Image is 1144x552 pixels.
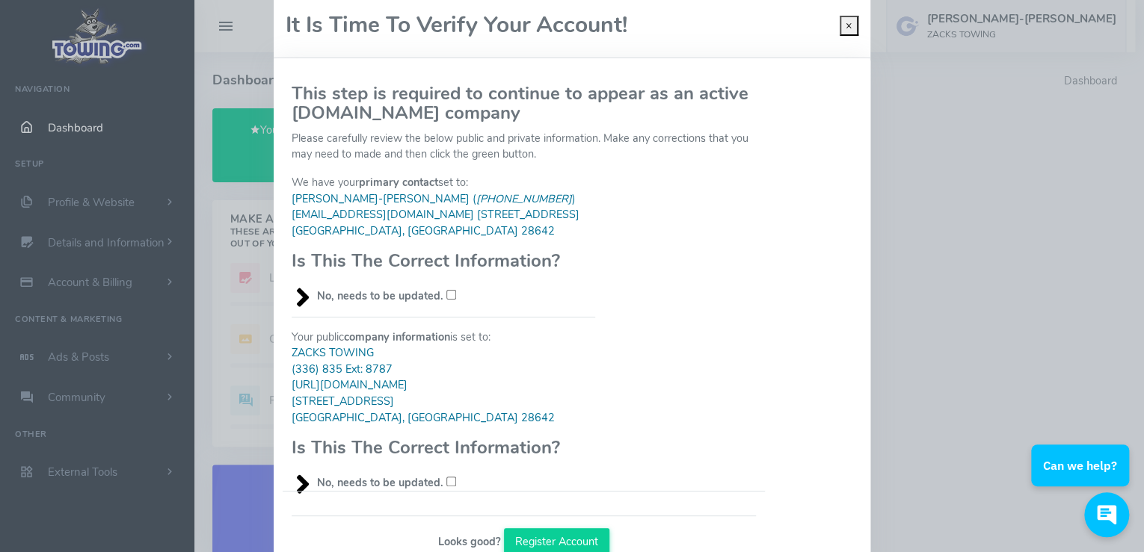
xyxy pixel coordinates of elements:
input: No, needs to be updated. [446,290,456,300]
b: company information [344,329,450,344]
iframe: Conversations [1021,403,1144,552]
div: Your public is set to: [283,305,604,491]
button: Close [840,16,858,37]
blockquote: [PERSON_NAME]-[PERSON_NAME] ( ) [EMAIL_ADDRESS][DOMAIN_NAME] [STREET_ADDRESS] [GEOGRAPHIC_DATA], ... [292,191,595,240]
span: × [846,18,852,33]
h3: Is This The Correct Information? [292,251,595,270]
b: No, needs to be updated. [317,288,443,303]
p: Please carefully review the below public and private information. Make any corrections that you m... [292,131,756,163]
input: No, needs to be updated. [446,477,456,486]
b: No, needs to be updated. [317,475,443,490]
b: Looks good? [438,534,501,549]
h3: Is This The Correct Information? [292,438,595,457]
blockquote: ZACKS TOWING (336) 835 Ext: 8787 [URL][DOMAIN_NAME] [STREET_ADDRESS] [GEOGRAPHIC_DATA], [GEOGRAPH... [292,345,595,426]
h3: This step is required to continue to appear as an active [DOMAIN_NAME] company [292,84,756,123]
em: [PHONE_NUMBER] [476,191,572,206]
div: We have your set to: [283,175,604,304]
h2: It Is Time To Verify Your Account! [286,13,627,38]
b: primary contact [359,175,438,190]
